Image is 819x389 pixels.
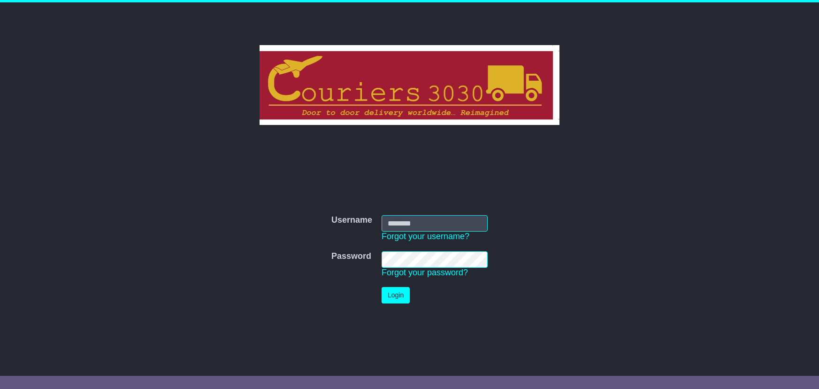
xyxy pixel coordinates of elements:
button: Login [382,287,410,303]
label: Username [331,215,372,226]
a: Forgot your username? [382,232,469,241]
a: Forgot your password? [382,268,468,277]
img: Couriers 3030 [260,45,559,125]
label: Password [331,251,371,262]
